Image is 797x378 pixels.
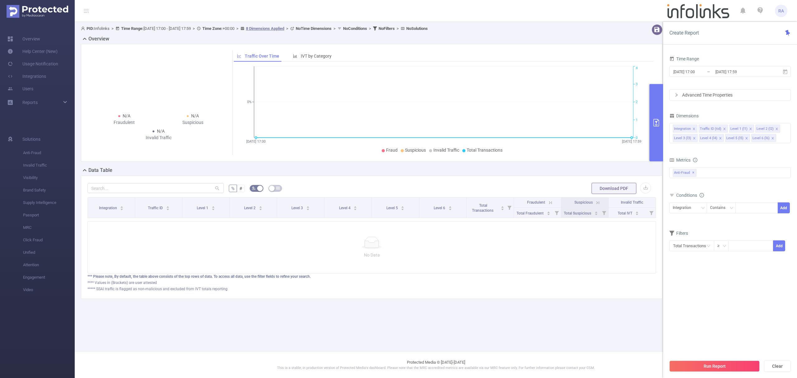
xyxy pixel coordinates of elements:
[259,205,262,209] div: Sort
[75,352,797,378] footer: Protected Media © [DATE]-[DATE]
[87,26,94,31] b: PID:
[23,221,75,234] span: MRC
[594,213,598,215] i: icon: caret-down
[647,208,656,218] i: Filter menu
[339,206,351,210] span: Level 4
[670,90,790,100] div: icon: rightAdvanced Time Properties
[621,200,643,205] span: Invalid Traffic
[244,206,257,210] span: Level 2
[699,125,728,133] li: Traffic ID (tid)
[472,203,494,213] span: Total Transactions
[673,125,697,133] li: Integration
[23,209,75,221] span: Passport
[120,208,124,210] i: icon: caret-down
[600,208,608,218] i: Filter menu
[778,202,790,213] button: Add
[673,169,696,177] span: Anti-Fraud
[81,26,87,31] i: icon: user
[81,26,428,31] span: Infolinks [DATE] 17:00 - [DATE] 17:59 +00:00
[22,133,40,145] span: Solutions
[501,208,504,210] i: icon: caret-down
[23,147,75,159] span: Anti-Fraud
[293,54,297,58] i: icon: bar-chart
[197,206,209,210] span: Level 1
[501,205,504,207] i: icon: caret-up
[23,159,75,172] span: Invalid Traffic
[296,26,332,31] b: No Time Dimensions
[448,205,452,209] div: Sort
[211,205,215,209] div: Sort
[552,208,561,218] i: Filter menu
[547,210,550,212] i: icon: caret-up
[673,203,696,213] div: Integration
[635,210,639,212] i: icon: caret-up
[157,129,165,134] span: N/A
[715,68,765,76] input: End date
[592,183,636,194] button: Download PDF
[87,274,656,279] div: *** Please note, By default, the table above consists of the top rows of data. To access all data...
[723,127,726,131] i: icon: close
[434,206,446,210] span: Level 6
[202,26,223,31] b: Time Zone:
[673,68,723,76] input: Start date
[191,113,199,118] span: N/A
[158,119,227,126] div: Suspicious
[23,271,75,284] span: Engagement
[23,196,75,209] span: Supply Intelligence
[516,211,545,215] span: Total Fraudulent
[778,5,784,17] span: RA
[7,5,68,18] img: Protected Media
[700,134,717,142] div: Level 4 (l4)
[674,125,691,133] div: Integration
[751,134,776,142] li: Level 6 (l6)
[245,54,279,59] span: Traffic Over Time
[676,193,704,198] span: Conditions
[693,137,696,140] i: icon: close
[406,26,428,31] b: No Solutions
[166,208,169,210] i: icon: caret-down
[332,26,337,31] span: >
[433,148,459,153] span: Invalid Traffic
[23,234,75,246] span: Click Fraud
[306,205,310,207] i: icon: caret-up
[771,137,774,140] i: icon: close
[726,134,743,142] div: Level 5 (l5)
[622,139,641,144] tspan: [DATE] 17:59
[22,100,38,105] span: Reports
[729,125,754,133] li: Level 1 (l1)
[120,205,124,209] div: Sort
[379,26,395,31] b: No Filters
[212,205,215,207] i: icon: caret-up
[547,210,550,214] div: Sort
[700,125,721,133] div: Traffic ID (tid)
[237,54,241,58] i: icon: line-chart
[401,205,404,207] i: icon: caret-up
[23,284,75,296] span: Video
[635,210,639,214] div: Sort
[719,137,722,140] i: icon: close
[247,100,252,104] tspan: 0%
[367,26,373,31] span: >
[594,210,598,214] div: Sort
[669,231,688,236] span: Filters
[246,139,266,144] tspan: [DATE] 17:00
[773,240,785,251] button: Add
[22,96,38,109] a: Reports
[123,113,130,118] span: N/A
[93,252,651,258] p: No Data
[730,206,733,210] i: icon: down
[306,205,310,209] div: Sort
[7,83,33,95] a: Users
[7,70,46,83] a: Integrations
[90,119,158,126] div: Fraudulent
[673,134,698,142] li: Level 3 (l3)
[669,158,691,163] span: Metrics
[88,35,109,43] h2: Overview
[693,158,697,162] i: icon: info-circle
[395,26,401,31] span: >
[674,134,691,142] div: Level 3 (l3)
[669,361,760,372] button: Run Report
[88,167,112,174] h2: Data Table
[23,184,75,196] span: Brand Safety
[343,26,367,31] b: No Conditions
